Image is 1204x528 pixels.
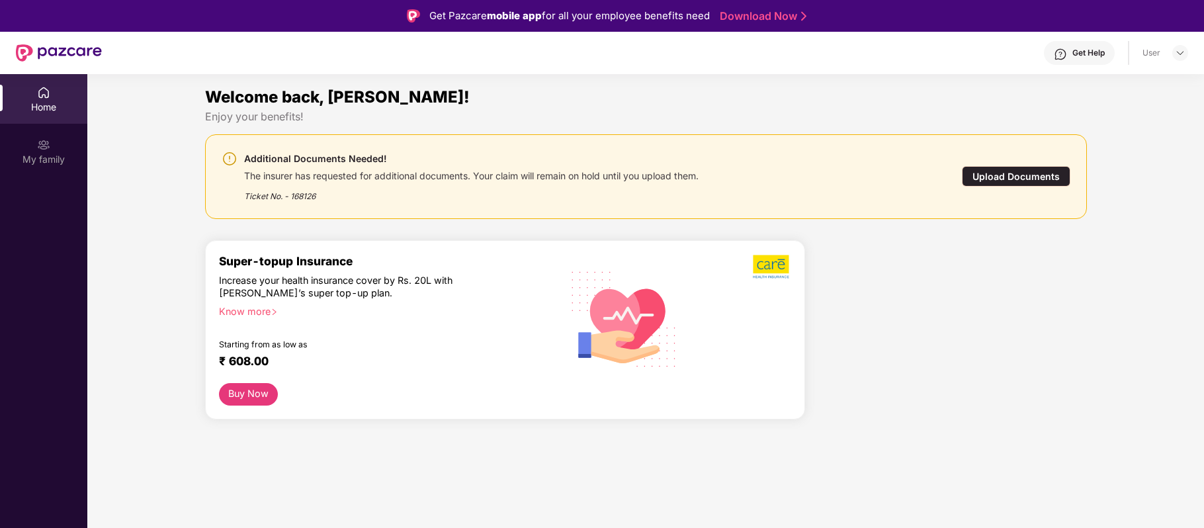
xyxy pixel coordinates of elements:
span: Welcome back, [PERSON_NAME]! [205,87,470,107]
strong: mobile app [487,9,542,22]
img: Stroke [801,9,806,23]
img: svg+xml;base64,PHN2ZyBpZD0iSG9tZSIgeG1sbnM9Imh0dHA6Ly93d3cudzMub3JnLzIwMDAvc3ZnIiB3aWR0aD0iMjAiIG... [37,86,50,99]
img: svg+xml;base64,PHN2ZyB3aWR0aD0iMjAiIGhlaWdodD0iMjAiIHZpZXdCb3g9IjAgMCAyMCAyMCIgZmlsbD0ibm9uZSIgeG... [37,138,50,152]
div: User [1142,48,1160,58]
div: Upload Documents [962,166,1070,187]
a: Download Now [720,9,802,23]
button: Buy Now [219,383,279,406]
div: ₹ 608.00 [219,354,540,370]
div: Increase your health insurance cover by Rs. 20L with [PERSON_NAME]’s super top-up plan. [219,274,495,299]
img: svg+xml;base64,PHN2ZyBpZD0iSGVscC0zMngzMiIgeG1sbnM9Imh0dHA6Ly93d3cudzMub3JnLzIwMDAvc3ZnIiB3aWR0aD... [1054,48,1067,61]
div: The insurer has requested for additional documents. Your claim will remain on hold until you uplo... [244,167,699,182]
div: Know more [219,305,545,314]
img: svg+xml;base64,PHN2ZyBpZD0iV2FybmluZ18tXzI0eDI0IiBkYXRhLW5hbWU9Ildhcm5pbmcgLSAyNHgyNCIgeG1sbnM9Im... [222,151,237,167]
div: Super-topup Insurance [219,254,553,268]
div: Get Pazcare for all your employee benefits need [429,8,710,24]
span: right [271,308,278,316]
div: Starting from as low as [219,339,497,349]
img: svg+xml;base64,PHN2ZyBpZD0iRHJvcGRvd24tMzJ4MzIiIHhtbG5zPSJodHRwOi8vd3d3LnczLm9yZy8yMDAwL3N2ZyIgd2... [1175,48,1185,58]
img: New Pazcare Logo [16,44,102,62]
div: Get Help [1072,48,1105,58]
img: b5dec4f62d2307b9de63beb79f102df3.png [753,254,791,279]
img: svg+xml;base64,PHN2ZyB4bWxucz0iaHR0cDovL3d3dy53My5vcmcvMjAwMC9zdmciIHhtbG5zOnhsaW5rPSJodHRwOi8vd3... [561,254,687,382]
div: Additional Documents Needed! [244,151,699,167]
div: Ticket No. - 168126 [244,182,699,202]
div: Enjoy your benefits! [205,110,1087,124]
img: Logo [407,9,420,22]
